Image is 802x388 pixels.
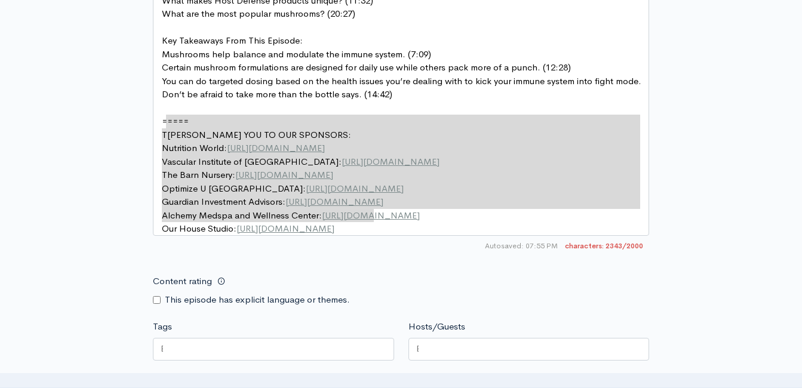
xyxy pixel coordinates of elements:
[167,129,351,140] span: [PERSON_NAME] YOU TO OUR SPONSORS:
[153,320,172,334] label: Tags
[162,129,351,140] span: T
[162,35,303,46] span: Key Takeaways From This Episode:
[162,156,342,167] span: Vascular Institute of [GEOGRAPHIC_DATA]:
[162,48,431,60] span: Mushrooms help balance and modulate the immune system. (7:09)
[165,293,350,307] label: This episode has explicit language or themes.
[322,210,420,221] span: [URL][DOMAIN_NAME]
[162,223,236,234] span: Our House Studio:
[235,169,333,180] span: [URL][DOMAIN_NAME]
[485,241,558,251] span: Autosaved: 07:55 PM
[162,61,571,73] span: Certain mushroom formulations are designed for daily use while others pack more of a punch. (12:28)
[342,156,440,167] span: [URL][DOMAIN_NAME]
[162,183,306,194] span: Optimize U [GEOGRAPHIC_DATA]:
[162,169,235,180] span: The Barn Nursery:
[162,210,322,221] span: Alchemy Medspa and Wellness Center:
[153,269,212,294] label: Content rating
[306,183,404,194] span: [URL][DOMAIN_NAME]
[161,342,163,356] input: Enter tags for this episode
[162,142,227,153] span: Nutrition World:
[162,115,189,127] span: =====
[285,196,383,207] span: [URL][DOMAIN_NAME]
[162,8,355,19] span: What are the most popular mushrooms? (20:27)
[408,320,465,334] label: Hosts/Guests
[162,196,285,207] span: Guardian Investment Advisors:
[565,241,643,251] span: 2343/2000
[236,223,334,234] span: [URL][DOMAIN_NAME]
[162,75,644,100] span: You can do targeted dosing based on the health issues you’re dealing with to kick your immune sys...
[227,142,325,153] span: [URL][DOMAIN_NAME]
[416,342,419,356] input: Enter the names of the people that appeared on this episode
